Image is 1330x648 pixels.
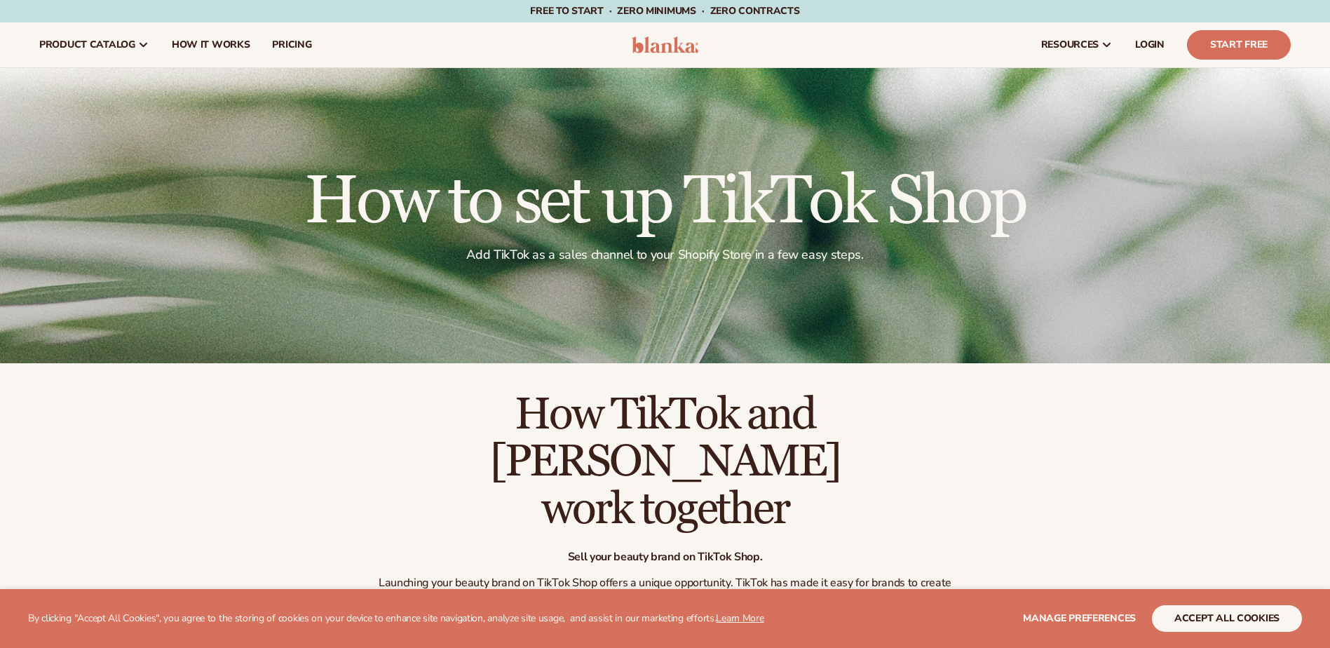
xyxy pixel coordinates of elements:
[172,39,250,50] span: How It Works
[1152,605,1302,632] button: accept all cookies
[1030,22,1124,67] a: resources
[304,247,1025,263] p: Add TikTok as a sales channel to your Shopify Store in a few easy steps.
[261,22,323,67] a: pricing
[272,39,311,50] span: pricing
[374,391,956,533] h2: How TikTok and [PERSON_NAME] work together
[716,612,764,625] a: Learn More
[1187,30,1291,60] a: Start Free
[161,22,262,67] a: How It Works
[568,549,763,565] strong: Sell your beauty brand on TikTok Shop.
[304,168,1025,236] h1: How to set up TikTok Shop
[632,36,698,53] img: logo
[1023,612,1136,625] span: Manage preferences
[1124,22,1176,67] a: LOGIN
[1135,39,1165,50] span: LOGIN
[39,39,135,50] span: product catalog
[28,22,161,67] a: product catalog
[28,613,764,625] p: By clicking "Accept All Cookies", you agree to the storing of cookies on your device to enhance s...
[1041,39,1099,50] span: resources
[530,4,799,18] span: Free to start · ZERO minimums · ZERO contracts
[1023,605,1136,632] button: Manage preferences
